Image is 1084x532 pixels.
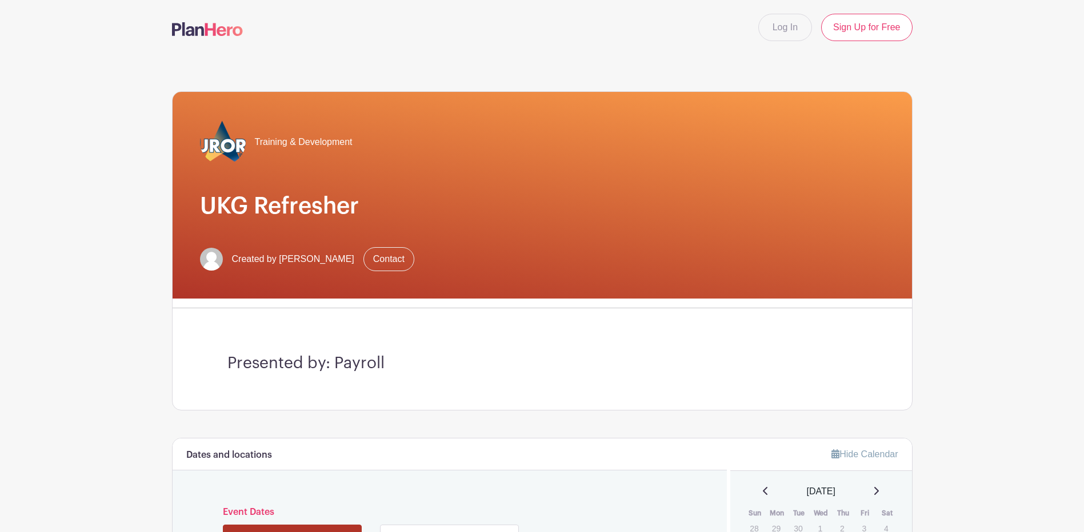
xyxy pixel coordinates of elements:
span: Created by [PERSON_NAME] [232,252,354,266]
th: Thu [832,507,854,519]
span: Training & Development [255,135,353,149]
img: logo-507f7623f17ff9eddc593b1ce0a138ce2505c220e1c5a4e2b4648c50719b7d32.svg [172,22,243,36]
th: Fri [854,507,877,519]
th: Sun [744,507,766,519]
h6: Event Dates [214,507,686,518]
h3: Presented by: Payroll [227,354,857,373]
th: Mon [766,507,789,519]
h6: Dates and locations [186,450,272,461]
th: Tue [788,507,810,519]
span: [DATE] [807,485,835,498]
h1: UKG Refresher [200,192,885,220]
th: Sat [876,507,898,519]
a: Log In [758,14,812,41]
img: default-ce2991bfa6775e67f084385cd625a349d9dcbb7a52a09fb2fda1e96e2d18dcdb.png [200,248,223,271]
th: Wed [810,507,833,519]
img: 2023_COA_Horiz_Logo_PMS_BlueStroke%204.png [200,119,246,165]
a: Hide Calendar [831,449,898,459]
a: Contact [363,247,414,271]
a: Sign Up for Free [821,14,912,41]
